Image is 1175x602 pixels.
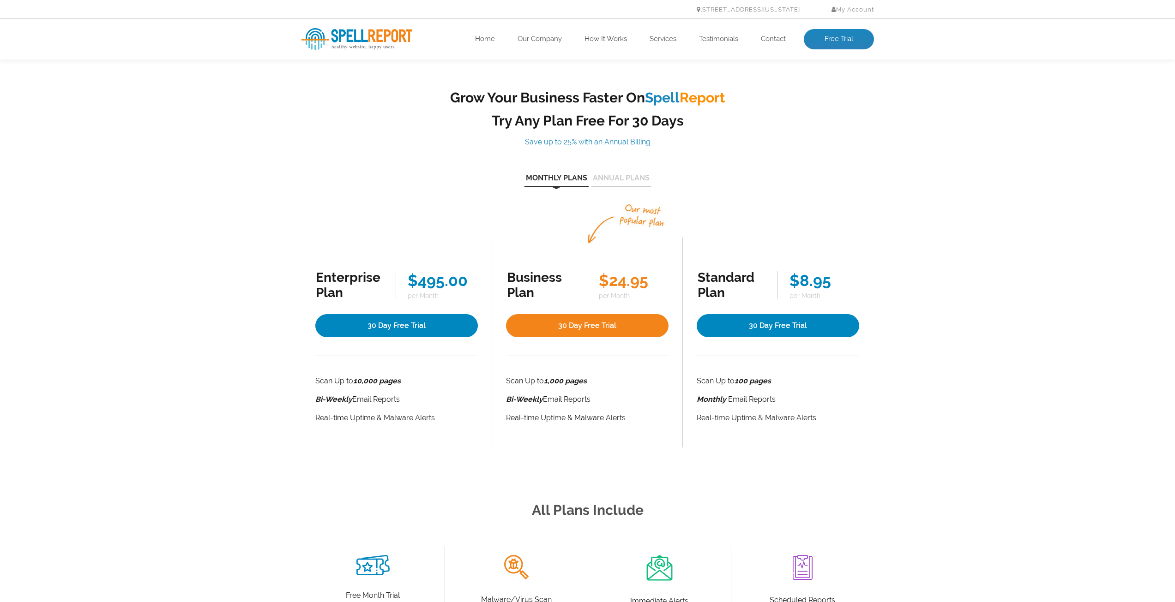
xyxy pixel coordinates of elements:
[697,314,859,337] a: 30 Day Free Trial
[315,375,478,387] li: Scan Up to
[524,174,589,187] button: Monthly Plans
[793,555,813,580] img: Bi Weekly Reports
[316,270,384,300] div: Enterprise Plan
[308,589,438,602] p: Free Month Trial
[301,498,874,523] h2: All Plans Include
[789,292,859,299] span: per Month
[599,292,668,299] span: per Month
[599,271,668,290] div: $24.95
[315,314,478,337] a: 30 Day Free Trial
[445,89,731,106] h2: Grow Your Business Faster On
[506,375,669,387] li: Scan Up to
[506,411,669,424] li: Real-time Uptime & Malware Alerts
[356,555,390,575] img: Free Month Trial
[789,271,859,290] div: $8.95
[525,137,651,146] span: Save up to 25% with an Annual Billing
[645,89,680,106] span: Spell
[506,314,669,337] a: 30 Day Free Trial
[544,376,587,385] strong: 1,000 pages
[353,376,401,385] strong: 10,000 pages
[315,395,352,404] i: Bi-Weekly
[591,174,651,187] button: Annual Plans
[697,375,859,387] li: Scan Up to
[697,393,859,406] li: Email Reports
[507,270,575,300] div: Business Plan
[697,411,859,424] li: Real-time Uptime & Malware Alerts
[315,393,478,406] li: Email Reports
[315,411,478,424] li: Real-time Uptime & Malware Alerts
[698,270,766,300] div: Standard Plan
[408,271,477,290] div: $495.00
[680,89,725,106] span: Report
[506,393,669,406] li: Email Reports
[506,395,543,404] i: Bi-Weekly
[504,555,529,579] img: Malware Virus Scan
[646,555,673,581] img: Immediate Alerts
[697,395,726,404] strong: Monthly
[735,376,771,385] strong: 100 pages
[408,292,477,299] span: per Month
[445,113,731,129] h2: Try Any Plan Free For 30 Days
